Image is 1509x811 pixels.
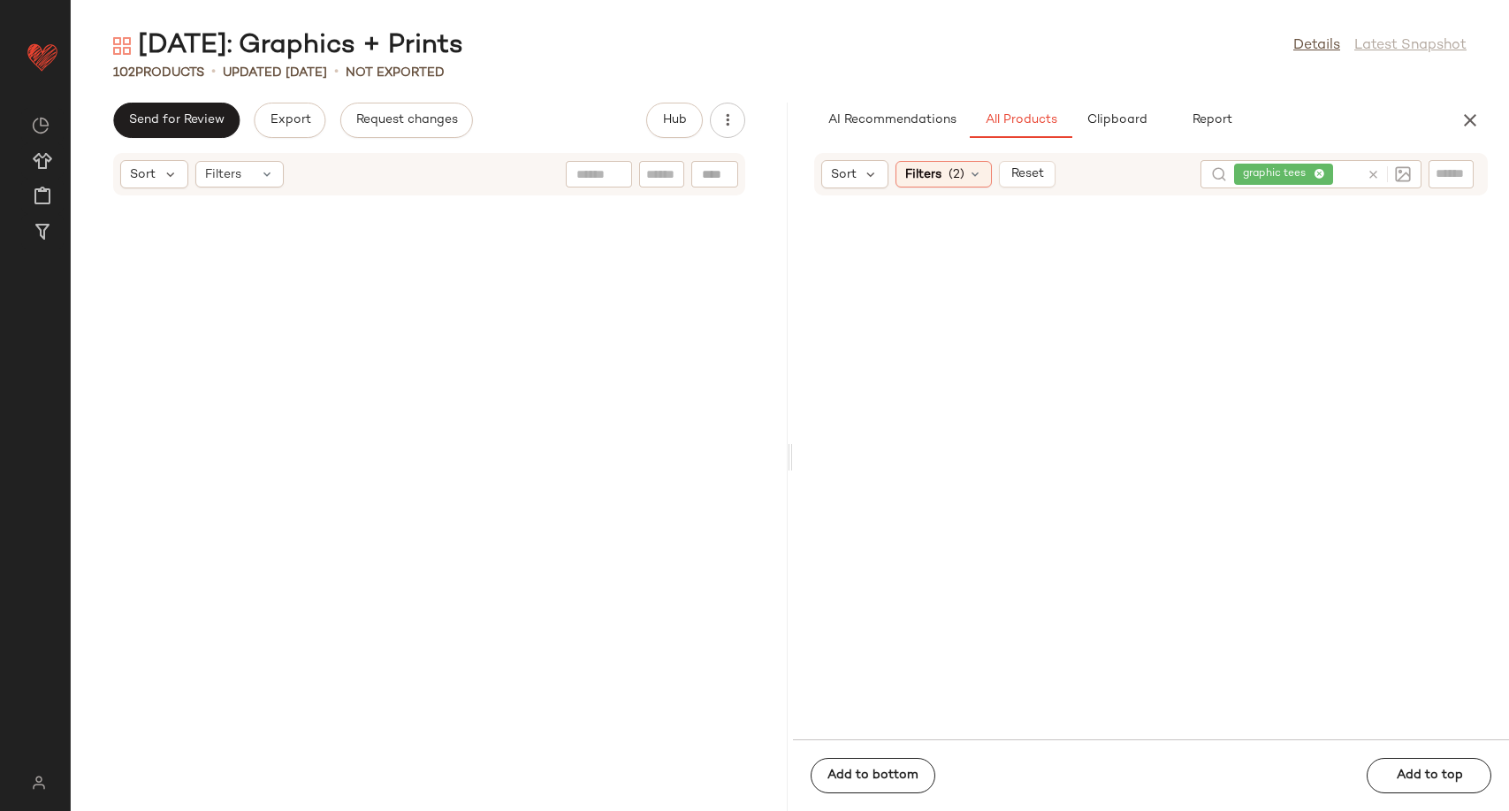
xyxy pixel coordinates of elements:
[831,165,857,184] span: Sort
[25,39,60,74] img: heart_red.DM2ytmEG.svg
[205,165,241,184] span: Filters
[355,113,458,127] span: Request changes
[661,113,686,127] span: Hub
[949,165,964,184] span: (2)
[984,113,1056,127] span: All Products
[128,113,225,127] span: Send for Review
[999,161,1056,187] button: Reset
[269,113,310,127] span: Export
[223,64,327,82] p: updated [DATE]
[1243,166,1314,182] span: graphic tees
[811,758,935,793] button: Add to bottom
[113,28,463,64] div: [DATE]: Graphics + Prints
[1367,758,1491,793] button: Add to top
[1395,166,1411,182] img: svg%3e
[827,113,956,127] span: AI Recommendations
[113,66,135,80] span: 102
[1211,166,1227,182] img: svg%3e
[130,165,156,184] span: Sort
[1010,167,1044,181] span: Reset
[646,103,703,138] button: Hub
[254,103,325,138] button: Export
[346,64,445,82] p: Not Exported
[1086,113,1147,127] span: Clipboard
[340,103,473,138] button: Request changes
[21,776,56,790] img: svg%3e
[1293,35,1340,57] a: Details
[827,769,918,783] span: Add to bottom
[1191,113,1231,127] span: Report
[905,165,941,184] span: Filters
[334,62,339,83] span: •
[113,37,131,55] img: svg%3e
[113,64,204,82] div: Products
[211,62,216,83] span: •
[113,103,240,138] button: Send for Review
[32,117,50,134] img: svg%3e
[1395,769,1462,783] span: Add to top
